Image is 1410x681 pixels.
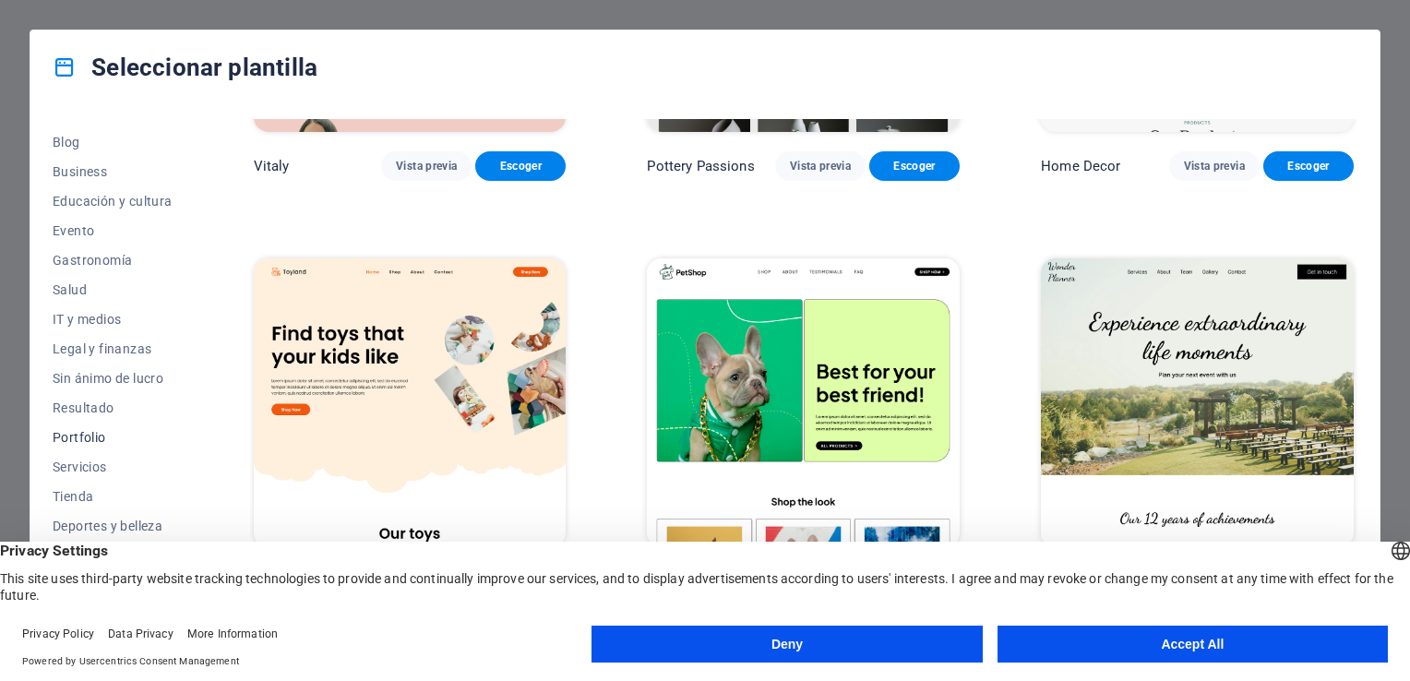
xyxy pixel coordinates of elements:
button: Business [53,157,173,186]
span: Tienda [53,489,173,504]
span: Resultado [53,400,173,415]
button: Educación y cultura [53,186,173,216]
span: Escoger [490,159,551,173]
span: Business [53,164,173,179]
button: Tienda [53,482,173,511]
button: IT y medios [53,305,173,334]
span: Educación y cultura [53,194,173,209]
span: Portfolio [53,430,173,445]
span: Escoger [884,159,945,173]
span: Vista previa [396,159,457,173]
button: Evento [53,216,173,245]
button: Portfolio [53,423,173,452]
img: Toyland [254,258,567,546]
p: Vitaly [254,157,290,175]
span: Gastronomía [53,253,173,268]
span: IT y medios [53,312,173,327]
span: Legal y finanzas [53,341,173,356]
span: Evento [53,223,173,238]
button: Legal y finanzas [53,334,173,364]
button: Sin ánimo de lucro [53,364,173,393]
span: Servicios [53,460,173,474]
span: Escoger [1278,159,1339,173]
button: Comercios [53,541,173,570]
img: Wonder Planner [1041,258,1354,546]
button: Escoger [1263,151,1354,181]
span: Blog [53,135,173,149]
span: Salud [53,282,173,297]
button: Vista previa [1169,151,1260,181]
span: Vista previa [790,159,851,173]
button: Escoger [475,151,566,181]
button: Blog [53,127,173,157]
p: Home Decor [1041,157,1120,175]
span: Vista previa [1184,159,1245,173]
span: Sin ánimo de lucro [53,371,173,386]
button: Vista previa [381,151,472,181]
h4: Seleccionar plantilla [53,53,317,82]
p: Pottery Passions [647,157,754,175]
img: Pet Shop [647,258,960,546]
span: Deportes y belleza [53,519,173,533]
button: Deportes y belleza [53,511,173,541]
button: Vista previa [775,151,866,181]
button: Gastronomía [53,245,173,275]
button: Servicios [53,452,173,482]
button: Escoger [869,151,960,181]
button: Salud [53,275,173,305]
button: Resultado [53,393,173,423]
